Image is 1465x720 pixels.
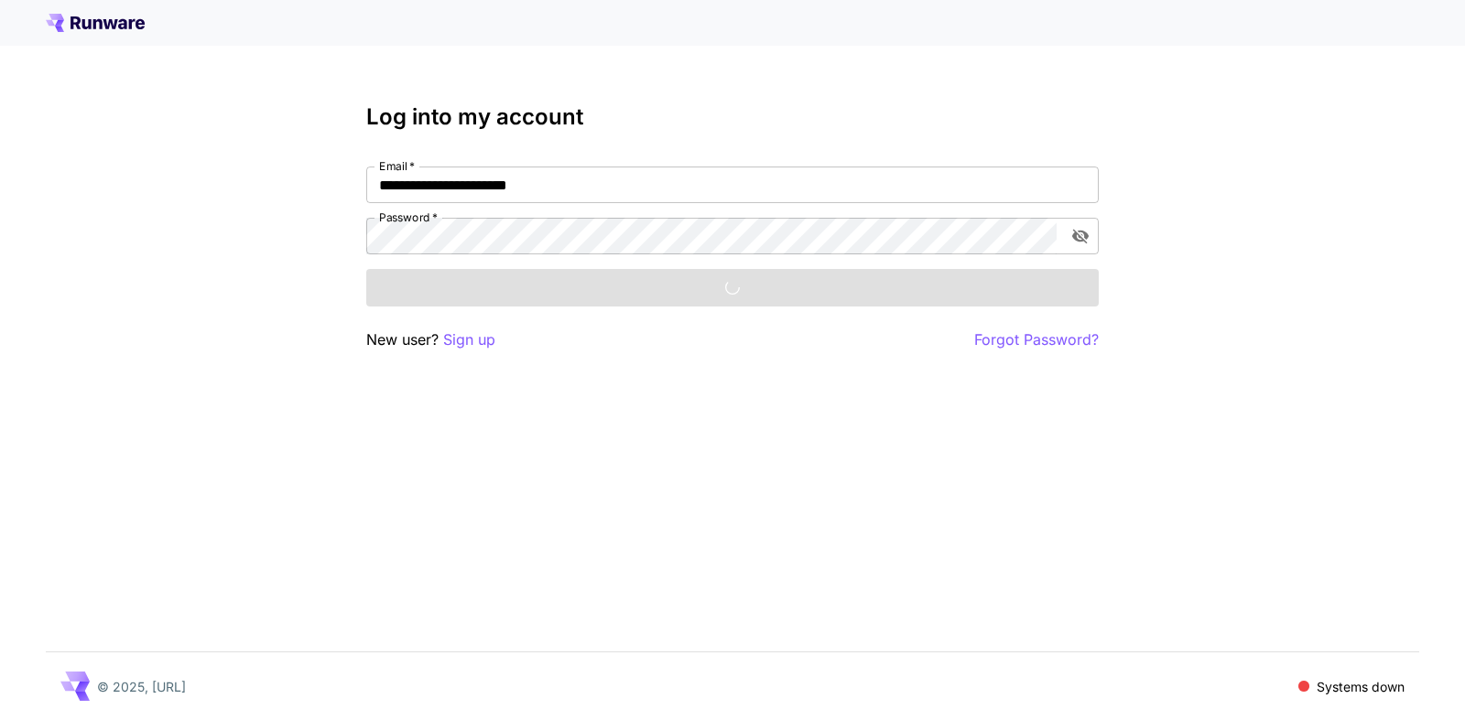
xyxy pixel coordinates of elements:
p: Systems down [1317,677,1405,696]
h3: Log into my account [366,104,1099,130]
label: Password [379,210,438,225]
p: © 2025, [URL] [97,677,186,696]
button: Forgot Password? [974,328,1099,351]
button: toggle password visibility [1064,220,1097,253]
button: Sign up [443,328,495,351]
p: New user? [366,328,495,351]
label: Email [379,158,415,174]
